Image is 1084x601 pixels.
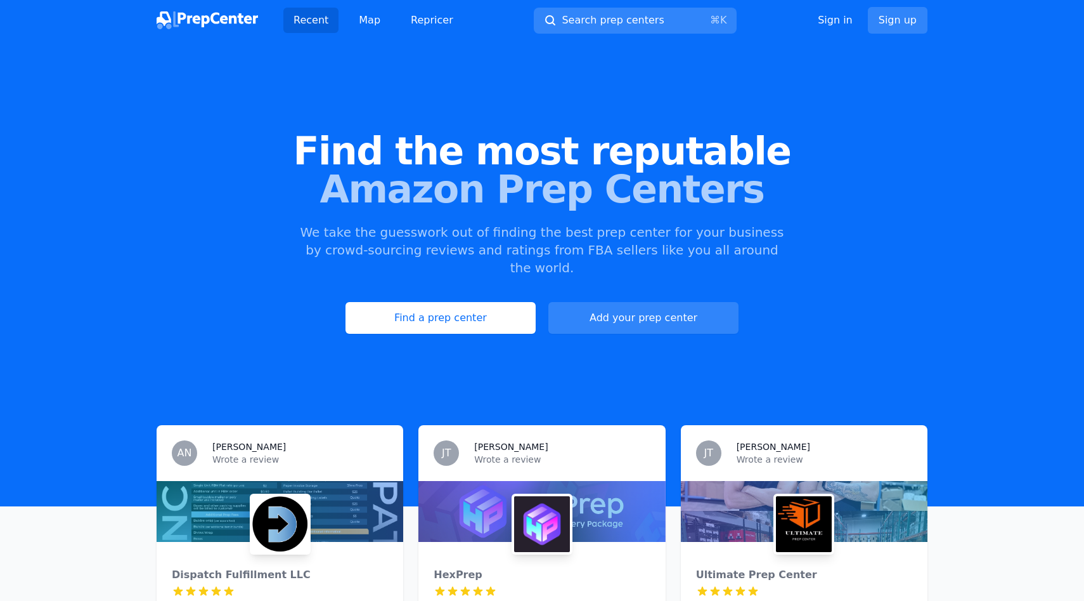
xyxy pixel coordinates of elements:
h3: [PERSON_NAME] [474,440,548,453]
span: Search prep centers [562,13,664,28]
kbd: K [720,14,727,26]
p: Wrote a review [474,453,650,466]
p: Wrote a review [737,453,912,466]
div: HexPrep [434,567,650,583]
a: Recent [283,8,339,33]
a: Sign up [868,7,927,34]
span: AN [177,448,192,458]
h3: [PERSON_NAME] [212,440,286,453]
a: Repricer [401,8,463,33]
kbd: ⌘ [710,14,720,26]
a: Add your prep center [548,302,739,334]
p: Wrote a review [212,453,388,466]
a: Find a prep center [345,302,536,334]
span: JT [442,448,451,458]
p: We take the guesswork out of finding the best prep center for your business by crowd-sourcing rev... [299,223,785,277]
img: Dispatch Fulfillment LLC [252,496,308,552]
img: PrepCenter [157,11,258,29]
a: Sign in [818,13,853,28]
div: Dispatch Fulfillment LLC [172,567,388,583]
img: Ultimate Prep Center [776,496,832,552]
span: Amazon Prep Centers [20,170,1064,208]
div: Ultimate Prep Center [696,567,912,583]
span: JT [704,448,713,458]
h3: [PERSON_NAME] [737,440,810,453]
span: Find the most reputable [20,132,1064,170]
a: Map [349,8,390,33]
img: HexPrep [514,496,570,552]
button: Search prep centers⌘K [534,8,737,34]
